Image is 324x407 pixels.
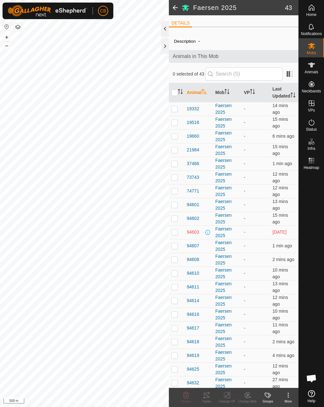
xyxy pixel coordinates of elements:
th: Mob [213,83,242,102]
span: 1 Oct 2025, 12:04 pm [273,295,288,307]
div: Faersen 2025 [215,185,239,198]
span: 1 Oct 2025, 12:02 pm [273,199,288,211]
span: 26 Sept 2025, 1:18 pm [273,229,287,235]
div: Faersen 2025 [215,198,239,212]
span: 94603 [187,229,199,236]
app-display-virtual-paddock-transition: - [244,161,245,166]
span: Animals in This Mob [173,53,295,60]
app-display-virtual-paddock-transition: - [244,120,245,125]
span: CB [100,8,106,14]
span: 94608 [187,256,199,263]
div: Faersen 2025 [215,363,239,376]
th: Animal [184,83,213,102]
span: 94632 [187,380,199,386]
span: 19516 [187,119,199,126]
app-display-virtual-paddock-transition: - [244,380,245,385]
app-display-virtual-paddock-transition: - [244,257,245,262]
li: DETAILS [169,20,192,27]
span: 1 Oct 2025, 11:48 am [273,377,288,389]
span: 94617 [187,325,199,331]
span: 1 Oct 2025, 12:03 pm [273,281,288,293]
span: 1 Oct 2025, 12:03 pm [273,185,288,197]
span: 1 Oct 2025, 12:10 pm [273,134,294,139]
div: Faersen 2025 [215,294,239,308]
app-display-virtual-paddock-transition: - [244,325,245,331]
span: 73743 [187,174,199,181]
h2: Faersen 2025 [193,4,285,11]
span: 94602 [187,215,199,222]
label: Description [174,39,196,44]
span: 1 Oct 2025, 12:13 pm [273,257,294,262]
span: Animals [305,70,318,74]
div: Faersen 2025 [215,280,239,294]
p-sorticon: Activate to sort [250,90,255,95]
span: 1 Oct 2025, 12:04 pm [273,322,288,334]
span: - [196,36,202,46]
span: 1 Oct 2025, 12:06 pm [273,267,288,279]
app-display-virtual-paddock-transition: - [244,147,245,152]
span: 1 Oct 2025, 12:03 pm [273,171,288,183]
div: Change VP [217,399,237,404]
span: Home [306,13,316,17]
button: Reset Map [3,23,11,31]
th: Last Updated [270,83,299,102]
p-sorticon: Activate to sort [202,90,207,95]
span: Status [306,127,317,131]
p-sorticon: Activate to sort [178,90,183,95]
a: Help [299,388,324,405]
div: Faersen 2025 [215,239,239,253]
div: Faersen 2025 [215,253,239,266]
div: Tracks [196,399,217,404]
span: Mobs [307,51,316,55]
span: 1 Oct 2025, 12:14 pm [273,161,292,166]
span: 21984 [187,147,199,153]
app-display-virtual-paddock-transition: - [244,353,245,358]
p-sorticon: Activate to sort [290,93,296,98]
span: 1 Oct 2025, 12:01 pm [273,117,288,128]
span: 1 Oct 2025, 12:01 pm [273,103,288,115]
span: 19332 [187,105,199,112]
span: 1 Oct 2025, 12:00 pm [273,144,288,156]
img: Gallagher Logo [8,5,87,17]
app-display-virtual-paddock-transition: - [244,271,245,276]
span: 1 Oct 2025, 12:05 pm [273,309,288,320]
span: 94611 [187,284,199,290]
div: Groups [258,399,278,404]
span: 0 selected of 43 [173,71,205,77]
div: Chat öffnen [302,369,321,388]
div: Faersen 2025 [215,349,239,362]
div: Change Mob [237,399,258,404]
span: 94614 [187,297,199,304]
div: Faersen 2025 [215,267,239,280]
span: 37466 [187,160,199,167]
div: Faersen 2025 [215,212,239,225]
span: 19660 [187,133,199,140]
div: Faersen 2025 [215,226,239,239]
button: + [3,33,11,41]
th: VP [241,83,270,102]
input: Search (S) [205,67,283,81]
span: Delete [182,400,191,403]
span: VPs [308,108,315,112]
span: 1 Oct 2025, 12:14 pm [273,243,292,248]
span: Heatmap [304,166,319,170]
span: Infra [307,147,315,150]
div: Faersen 2025 [215,157,239,171]
span: 94607 [187,243,199,249]
div: Faersen 2025 [215,116,239,129]
span: 1 Oct 2025, 12:11 pm [273,353,294,358]
div: Faersen 2025 [215,322,239,335]
span: 1 Oct 2025, 12:14 pm [273,339,294,344]
div: Faersen 2025 [215,171,239,184]
span: 1 Oct 2025, 12:00 pm [273,213,288,224]
span: 94619 [187,352,199,359]
button: – [3,42,11,49]
app-display-virtual-paddock-transition: - [244,175,245,180]
span: 94616 [187,311,199,318]
app-display-virtual-paddock-transition: - [244,298,245,303]
div: Faersen 2025 [215,335,239,349]
span: 43 [285,3,292,12]
span: 94610 [187,270,199,277]
app-display-virtual-paddock-transition: - [244,216,245,221]
div: Faersen 2025 [215,308,239,321]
